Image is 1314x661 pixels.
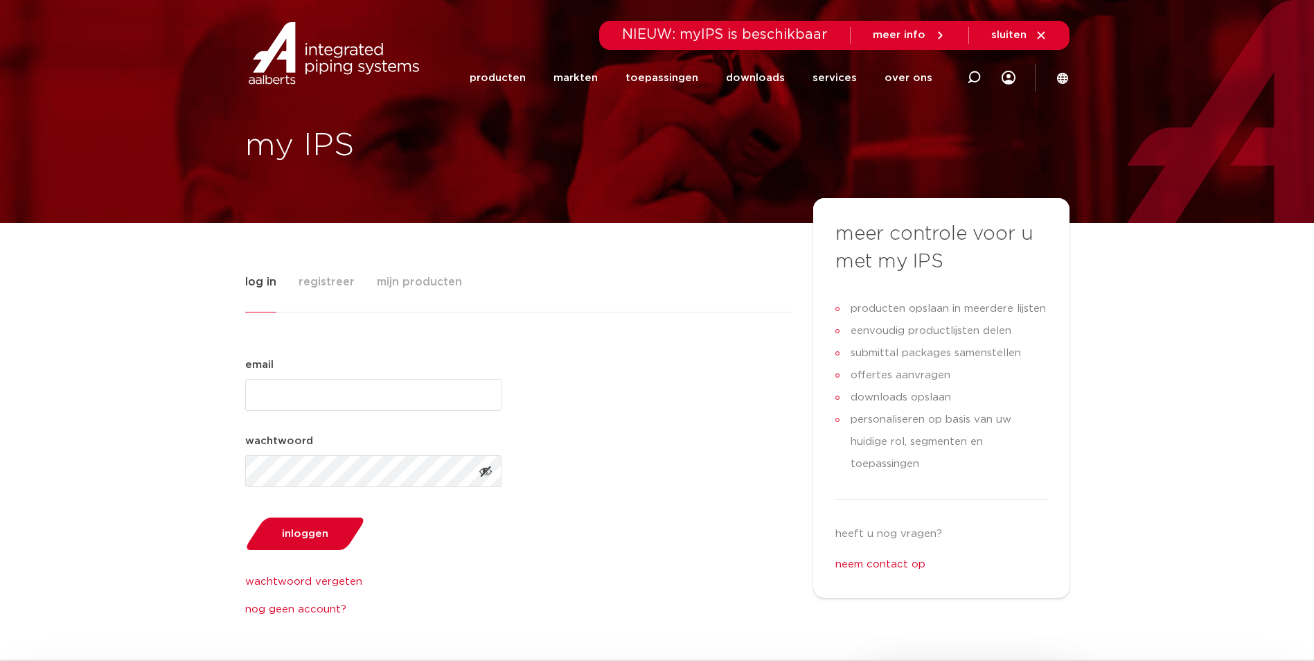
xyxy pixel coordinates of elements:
[847,364,950,387] span: offertes aanvragen
[622,28,828,42] span: NIEUW: myIPS is beschikbaar
[991,30,1027,40] span: sluiten
[991,29,1047,42] a: sluiten
[847,387,951,409] span: downloads opslaan
[847,409,1047,475] span: personaliseren op basis van uw huidige rol, segmenten en toepassingen
[847,342,1021,364] span: submittal packages samenstellen
[245,433,313,450] label: wachtwoord
[299,268,355,296] span: registreer
[813,51,857,105] a: services
[835,220,1047,276] h3: meer controle voor u met my IPS
[245,268,276,296] span: log in
[847,298,1046,320] span: producten opslaan in meerdere lijsten
[835,529,942,539] span: heeft u nog vragen?
[847,320,1011,342] span: eenvoudig productlijsten delen
[245,267,1069,618] div: Tabs. Open items met enter of spatie, sluit af met escape en navigeer met de pijltoetsen.
[282,529,328,539] span: inloggen
[377,268,462,296] span: mijn producten
[470,51,932,105] nav: Menu
[245,574,501,590] a: wachtwoord vergeten
[885,51,932,105] a: over ons
[625,51,698,105] a: toepassingen
[873,29,946,42] a: meer info
[470,51,526,105] a: producten
[245,357,274,373] label: email
[726,51,785,105] a: downloads
[240,516,369,552] button: inloggen
[835,559,925,570] a: neem contact op
[873,30,925,40] span: meer info
[553,51,598,105] a: markten
[470,455,501,487] button: Toon wachtwoord
[245,601,501,618] a: nog geen account?
[245,124,650,168] h1: my IPS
